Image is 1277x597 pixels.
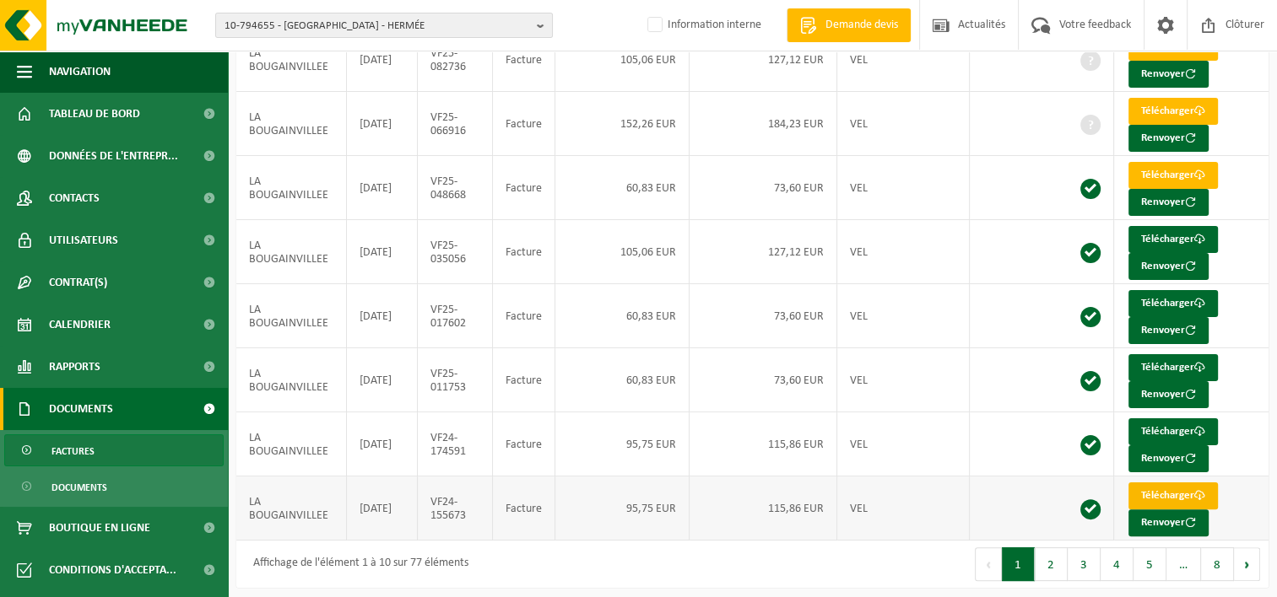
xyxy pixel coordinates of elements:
[493,156,555,220] td: Facture
[493,92,555,156] td: Facture
[1234,547,1260,581] button: Next
[555,284,690,348] td: 60,83 EUR
[1166,547,1201,581] span: …
[418,284,493,348] td: VF25-017602
[1128,162,1218,189] a: Télécharger
[347,28,417,92] td: [DATE]
[555,156,690,220] td: 60,83 EUR
[837,412,970,476] td: VEL
[1128,226,1218,253] a: Télécharger
[493,28,555,92] td: Facture
[236,348,347,412] td: LA BOUGAINVILLEE
[1128,354,1218,381] a: Télécharger
[493,476,555,541] td: Facture
[837,220,970,284] td: VEL
[837,92,970,156] td: VEL
[347,284,417,348] td: [DATE]
[1128,509,1209,536] button: Renvoyer
[49,135,178,177] span: Données de l'entrepr...
[236,476,347,541] td: LA BOUGAINVILLEE
[418,476,493,541] td: VF24-155673
[690,28,837,92] td: 127,12 EUR
[837,476,970,541] td: VEL
[1128,189,1209,216] button: Renvoyer
[49,388,113,430] span: Documents
[690,220,837,284] td: 127,12 EUR
[690,348,837,412] td: 73,60 EUR
[1201,547,1234,581] button: 8
[236,220,347,284] td: LA BOUGAINVILLEE
[418,28,493,92] td: VF25-082736
[4,471,224,503] a: Documents
[49,507,150,549] span: Boutique en ligne
[690,476,837,541] td: 115,86 EUR
[690,92,837,156] td: 184,23 EUR
[236,284,347,348] td: LA BOUGAINVILLEE
[418,348,493,412] td: VF25-011753
[49,261,107,304] span: Contrat(s)
[821,17,902,34] span: Demande devis
[555,348,690,412] td: 60,83 EUR
[418,412,493,476] td: VF24-174591
[1128,381,1209,408] button: Renvoyer
[690,284,837,348] td: 73,60 EUR
[49,51,111,93] span: Navigation
[837,28,970,92] td: VEL
[418,220,493,284] td: VF25-035056
[1128,253,1209,280] button: Renvoyer
[236,412,347,476] td: LA BOUGAINVILLEE
[1101,547,1134,581] button: 4
[51,471,107,503] span: Documents
[347,412,417,476] td: [DATE]
[1128,98,1218,125] a: Télécharger
[245,549,468,579] div: Affichage de l'élément 1 à 10 sur 77 éléments
[51,435,95,467] span: Factures
[418,156,493,220] td: VF25-048668
[347,348,417,412] td: [DATE]
[49,549,176,591] span: Conditions d'accepta...
[555,476,690,541] td: 95,75 EUR
[1035,547,1068,581] button: 2
[49,177,100,219] span: Contacts
[1128,61,1209,88] button: Renvoyer
[837,156,970,220] td: VEL
[49,304,111,346] span: Calendrier
[787,8,911,42] a: Demande devis
[236,92,347,156] td: LA BOUGAINVILLEE
[690,156,837,220] td: 73,60 EUR
[1128,482,1218,509] a: Télécharger
[1128,317,1209,344] button: Renvoyer
[555,92,690,156] td: 152,26 EUR
[49,219,118,261] span: Utilisateurs
[1128,418,1218,445] a: Télécharger
[1128,125,1209,152] button: Renvoyer
[555,28,690,92] td: 105,06 EUR
[644,13,761,38] label: Information interne
[418,92,493,156] td: VF25-066916
[493,348,555,412] td: Facture
[347,156,417,220] td: [DATE]
[347,220,417,284] td: [DATE]
[1128,290,1218,317] a: Télécharger
[347,476,417,541] td: [DATE]
[1134,547,1166,581] button: 5
[347,92,417,156] td: [DATE]
[1128,445,1209,472] button: Renvoyer
[215,13,553,38] button: 10-794655 - [GEOGRAPHIC_DATA] - HERMÉE
[493,284,555,348] td: Facture
[4,434,224,466] a: Factures
[236,156,347,220] td: LA BOUGAINVILLEE
[975,547,1002,581] button: Previous
[837,284,970,348] td: VEL
[225,13,530,39] span: 10-794655 - [GEOGRAPHIC_DATA] - HERMÉE
[236,28,347,92] td: LA BOUGAINVILLEE
[1002,547,1035,581] button: 1
[690,412,837,476] td: 115,86 EUR
[555,220,690,284] td: 105,06 EUR
[1068,547,1101,581] button: 3
[837,348,970,412] td: VEL
[493,412,555,476] td: Facture
[555,412,690,476] td: 95,75 EUR
[49,346,100,388] span: Rapports
[493,220,555,284] td: Facture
